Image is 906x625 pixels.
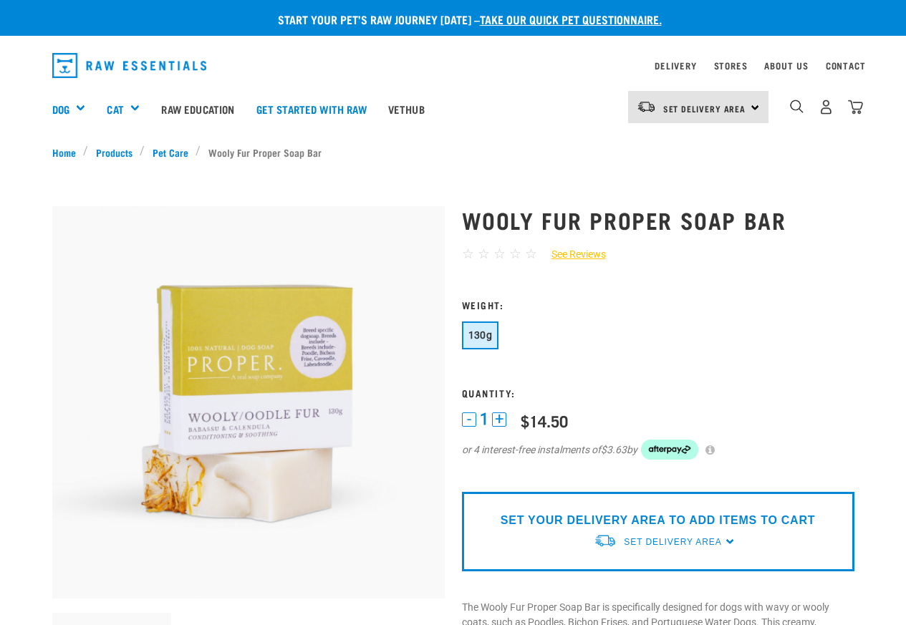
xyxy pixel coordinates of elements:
h1: Wooly Fur Proper Soap Bar [462,207,854,233]
span: ☆ [478,246,490,262]
a: Get started with Raw [246,80,377,137]
img: user.png [819,100,834,115]
h3: Weight: [462,299,854,310]
a: Raw Education [150,80,245,137]
img: van-moving.png [637,100,656,113]
a: Pet Care [145,145,196,160]
span: 1 [480,412,488,427]
img: home-icon-1@2x.png [790,100,804,113]
span: Set Delivery Area [663,106,746,111]
img: Afterpay [641,440,698,460]
span: ☆ [525,246,537,262]
div: or 4 interest-free instalments of by [462,440,854,460]
img: home-icon@2x.png [848,100,863,115]
img: Oodle soap [52,206,445,599]
a: See Reviews [537,247,606,262]
span: 130g [468,329,493,341]
a: Cat [107,101,123,117]
a: Products [88,145,140,160]
a: take our quick pet questionnaire. [480,16,662,22]
a: Dog [52,101,69,117]
img: van-moving.png [594,533,617,548]
span: $3.63 [601,442,627,457]
a: Contact [826,63,866,68]
a: Delivery [655,63,696,68]
p: SET YOUR DELIVERY AREA TO ADD ITEMS TO CART [501,512,815,529]
a: Stores [714,63,748,68]
nav: dropdown navigation [41,47,866,84]
a: Vethub [377,80,435,137]
h3: Quantity: [462,387,854,398]
img: Raw Essentials Logo [52,53,207,78]
span: ☆ [462,246,474,262]
a: About Us [764,63,808,68]
span: ☆ [493,246,506,262]
button: - [462,412,476,427]
button: 130g [462,321,499,349]
span: Set Delivery Area [624,537,721,547]
nav: breadcrumbs [52,145,854,160]
button: + [492,412,506,427]
a: Home [52,145,84,160]
div: $14.50 [521,412,568,430]
span: ☆ [509,246,521,262]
